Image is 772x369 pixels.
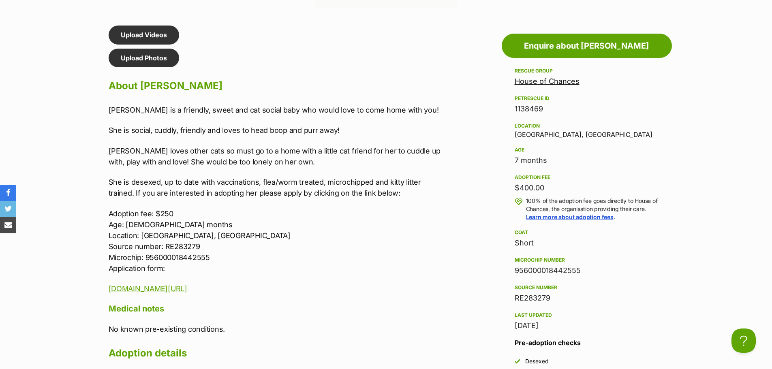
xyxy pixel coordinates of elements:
p: She is social, cuddly, friendly and loves to head boop and purr away! [109,125,443,136]
div: $400.00 [515,182,659,194]
div: 956000018442555 [515,265,659,276]
div: [GEOGRAPHIC_DATA], [GEOGRAPHIC_DATA] [515,121,659,138]
a: Upload Videos [109,26,179,44]
img: Yes [515,358,520,364]
p: No known pre-existing conditions. [109,324,443,335]
div: Location [515,123,659,129]
p: Adoption fee: $250 Age: [DEMOGRAPHIC_DATA] months Location: [GEOGRAPHIC_DATA], [GEOGRAPHIC_DATA] ... [109,208,443,274]
a: [DOMAIN_NAME][URL] [109,284,187,293]
div: [DATE] [515,320,659,331]
div: Age [515,147,659,153]
div: Last updated [515,312,659,318]
p: She is desexed, up to date with vaccinations, flea/worm treated, microchipped and kitty litter tr... [109,177,443,198]
h4: Medical notes [109,303,443,314]
h3: Pre-adoption checks [515,338,659,348]
h2: Adoption details [109,344,443,362]
div: PetRescue ID [515,95,659,102]
a: Upload Photos [109,49,179,67]
p: 100% of the adoption fee goes directly to House of Chances, the organisation providing their care. . [526,197,659,221]
div: RE283279 [515,292,659,304]
h2: About [PERSON_NAME] [109,77,443,95]
p: [PERSON_NAME] is a friendly, sweet and cat social baby who would love to come home with you! [109,105,443,115]
iframe: Help Scout Beacon - Open [731,328,756,353]
div: Adoption fee [515,174,659,181]
div: Rescue group [515,68,659,74]
div: Short [515,237,659,249]
a: Learn more about adoption fees [526,213,614,220]
div: 1138469 [515,103,659,115]
a: House of Chances [515,77,580,85]
div: 7 months [515,155,659,166]
a: Enquire about [PERSON_NAME] [502,34,672,58]
p: [PERSON_NAME] loves other cats so must go to a home with a little cat friend for her to cuddle up... [109,145,443,167]
div: Desexed [525,357,549,365]
div: Microchip number [515,257,659,263]
div: Coat [515,229,659,236]
div: Source number [515,284,659,291]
